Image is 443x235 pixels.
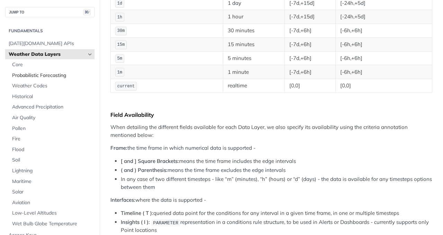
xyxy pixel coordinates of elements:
p: When detailing the different fields available for each Data Layer, we also specify its availabili... [110,123,432,139]
span: PARAMETER [153,220,178,225]
p: the time frame in which numerical data is supported - [110,144,432,152]
strong: ( and ) Parenthesis: [121,167,168,173]
li: means the time frame includes the edge intervals [121,157,432,165]
span: Flood [12,146,93,153]
li: queried data point for the conditions for any interval in a given time frame, in one or multiple ... [121,209,432,217]
li: means the time frame excludes the edge intervals [121,166,432,174]
li: representation in a conditions rule structure, to be used in Alerts or Dashboards - currently sup... [121,218,432,234]
a: Aviation [9,198,94,208]
a: Weather Codes [9,81,94,91]
span: [DATE][DOMAIN_NAME] APIs [9,40,93,47]
span: 30m [117,28,125,33]
span: Air Quality [12,114,93,121]
a: Probabilistic Forecasting [9,70,94,81]
td: [-6h,+6h] [336,37,432,51]
a: Advanced Precipitation [9,102,94,112]
td: [-6h,+6h] [336,24,432,38]
td: [-7d,+6h] [285,37,336,51]
a: Weather Data LayersHide subpages for Weather Data Layers [5,49,94,60]
td: [-7d,+15d] [285,10,336,24]
td: [-7d,+6h] [285,65,336,79]
li: In any case of two different timesteps - like “m” (minutes), “h” (hours) or “d” (days) - the data... [121,175,432,191]
strong: Timeline ( T ): [121,210,153,216]
a: Wet Bulb Globe Temperature [9,219,94,229]
span: Pollen [12,125,93,132]
a: Pollen [9,123,94,134]
strong: Frame: [110,145,127,151]
a: Fire [9,134,94,144]
span: Maritime [12,178,93,185]
td: 5 minutes [223,51,285,65]
strong: Insights ( I ): [121,219,150,225]
td: [-24h,+5d] [336,10,432,24]
span: Advanced Precipitation [12,104,93,111]
a: Core [9,60,94,70]
p: where the data is supported - [110,196,432,204]
td: [0,0] [285,79,336,93]
span: Solar [12,189,93,195]
td: 30 minutes [223,24,285,38]
td: 1 hour [223,10,285,24]
a: Flood [9,145,94,155]
strong: Interfaces: [110,197,135,203]
span: current [117,84,135,89]
td: 1 minute [223,65,285,79]
span: Soil [12,157,93,164]
div: Field Availability [110,111,432,118]
td: [-7d,+6h] [285,24,336,38]
strong: [ and ] Square Brackets: [121,158,179,164]
td: realtime [223,79,285,93]
a: Solar [9,187,94,197]
span: Weather Data Layers [9,51,85,58]
span: Fire [12,136,93,142]
span: Aviation [12,199,93,206]
button: Hide subpages for Weather Data Layers [87,52,93,57]
td: [0,0] [336,79,432,93]
span: Historical [12,93,93,100]
a: Lightning [9,166,94,176]
a: Historical [9,92,94,102]
span: Probabilistic Forecasting [12,72,93,79]
td: [-6h,+6h] [336,65,432,79]
a: Air Quality [9,113,94,123]
span: ⌘/ [83,9,91,15]
td: [-6h,+6h] [336,51,432,65]
span: 1m [117,70,122,75]
span: Weather Codes [12,82,93,89]
button: JUMP TO⌘/ [5,7,94,17]
span: Low-Level Altitudes [12,210,93,217]
span: Wet Bulb Globe Temperature [12,220,93,227]
span: 5m [117,56,122,61]
a: Maritime [9,176,94,187]
td: [-7d,+6h] [285,51,336,65]
a: [DATE][DOMAIN_NAME] APIs [5,38,94,49]
span: 1d [117,1,122,6]
span: 15m [117,42,125,47]
h2: Fundamentals [5,28,94,34]
td: 15 minutes [223,37,285,51]
span: Lightning [12,167,93,174]
span: Core [12,61,93,68]
a: Soil [9,155,94,165]
span: 1h [117,15,122,20]
a: Low-Level Altitudes [9,208,94,218]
